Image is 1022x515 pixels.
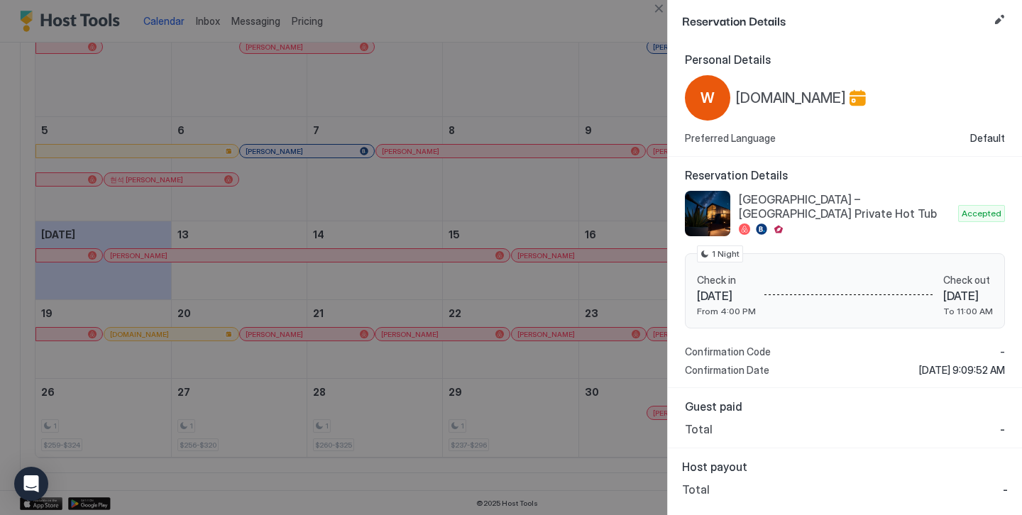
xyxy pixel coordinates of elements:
[685,191,730,236] div: listing image
[943,274,993,287] span: Check out
[736,89,846,107] span: [DOMAIN_NAME]
[1000,345,1005,358] span: -
[685,364,769,377] span: Confirmation Date
[943,306,993,316] span: To 11:00 AM
[685,132,776,145] span: Preferred Language
[1000,422,1005,436] span: -
[685,422,713,436] span: Total
[712,248,740,260] span: 1 Night
[697,306,756,316] span: From 4:00 PM
[682,482,710,497] span: Total
[739,192,952,221] span: [GEOGRAPHIC_DATA] – [GEOGRAPHIC_DATA] Private Hot Tub
[943,289,993,303] span: [DATE]
[697,274,756,287] span: Check in
[1003,482,1008,497] span: -
[697,289,756,303] span: [DATE]
[685,345,771,358] span: Confirmation Code
[682,11,988,29] span: Reservation Details
[919,364,1005,377] span: [DATE] 9:09:52 AM
[962,207,1001,220] span: Accepted
[685,399,1005,414] span: Guest paid
[991,11,1008,28] button: Edit reservation
[682,460,1008,474] span: Host payout
[970,132,1005,145] span: Default
[14,467,48,501] div: Open Intercom Messenger
[700,87,715,109] span: W
[685,52,1005,67] span: Personal Details
[685,168,1005,182] span: Reservation Details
